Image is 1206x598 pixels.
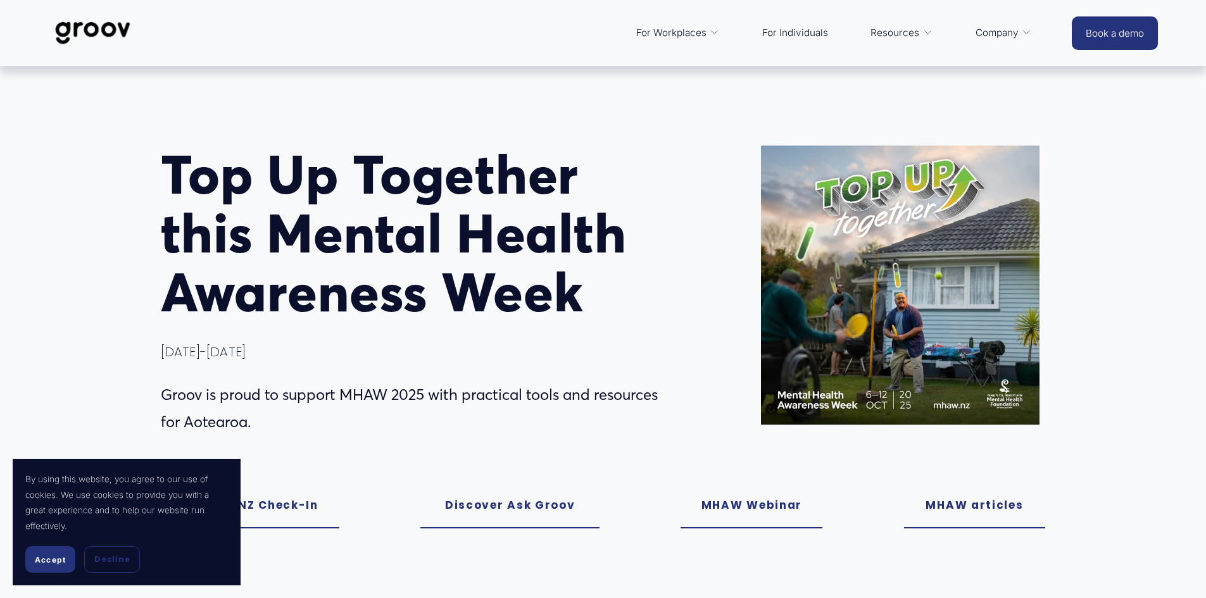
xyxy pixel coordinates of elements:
[756,18,834,48] a: For Individuals
[161,483,340,528] a: Join the NZ Check-In
[864,18,939,48] a: folder dropdown
[630,18,726,48] a: folder dropdown
[161,146,674,321] h1: op Up Together this Mental Health Awareness Week
[636,24,707,42] span: For Workplaces
[870,24,919,42] span: Resources
[25,546,75,573] button: Accept
[904,483,1046,528] a: MHAW articles
[25,471,228,533] p: By using this website, you agree to our use of cookies. We use cookies to provide you with a grea...
[1072,16,1158,50] a: Book a demo
[969,18,1038,48] a: folder dropdown
[13,459,241,585] section: Cookie banner
[35,555,66,564] span: Accept
[161,141,189,208] span: T
[161,344,674,360] h4: [DATE]-[DATE]
[84,546,140,573] button: Decline
[161,382,674,436] p: Groov is proud to support MHAW 2025 with practical tools and resources for Aotearoa.
[420,483,600,528] a: Discover Ask Groov
[976,24,1019,42] span: Company
[48,12,137,54] img: Groov | Workplace Science Platform | Unlock Performance | Drive Results
[94,554,130,565] span: Decline
[681,483,822,528] a: MHAW Webinar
